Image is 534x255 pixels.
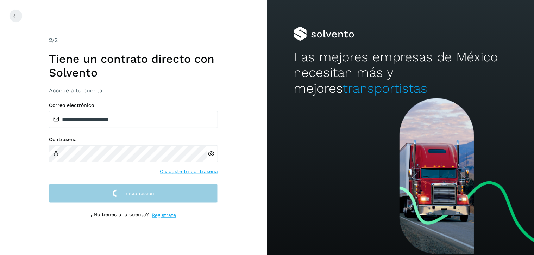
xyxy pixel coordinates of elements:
span: 2 [49,37,52,43]
h3: Accede a tu cuenta [49,87,218,94]
h2: Las mejores empresas de México necesitan más y mejores [294,49,507,96]
div: /2 [49,36,218,44]
span: transportistas [343,81,427,96]
a: Regístrate [152,212,176,219]
p: ¿No tienes una cuenta? [91,212,149,219]
a: Olvidaste tu contraseña [160,168,218,175]
span: Inicia sesión [124,191,154,196]
button: Inicia sesión [49,184,218,203]
label: Contraseña [49,136,218,142]
label: Correo electrónico [49,102,218,108]
h1: Tiene un contrato directo con Solvento [49,52,218,79]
